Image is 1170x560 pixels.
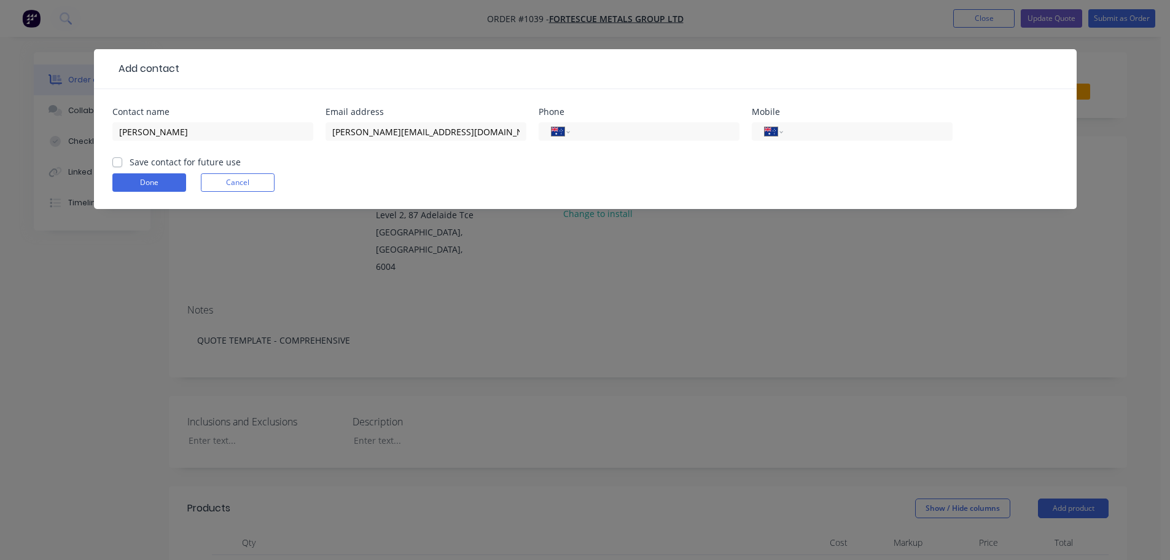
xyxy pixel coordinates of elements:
label: Save contact for future use [130,156,241,168]
div: Email address [326,108,526,116]
button: Cancel [201,173,275,192]
div: Contact name [112,108,313,116]
button: Done [112,173,186,192]
div: Phone [539,108,739,116]
div: Add contact [112,61,179,76]
div: Mobile [752,108,953,116]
